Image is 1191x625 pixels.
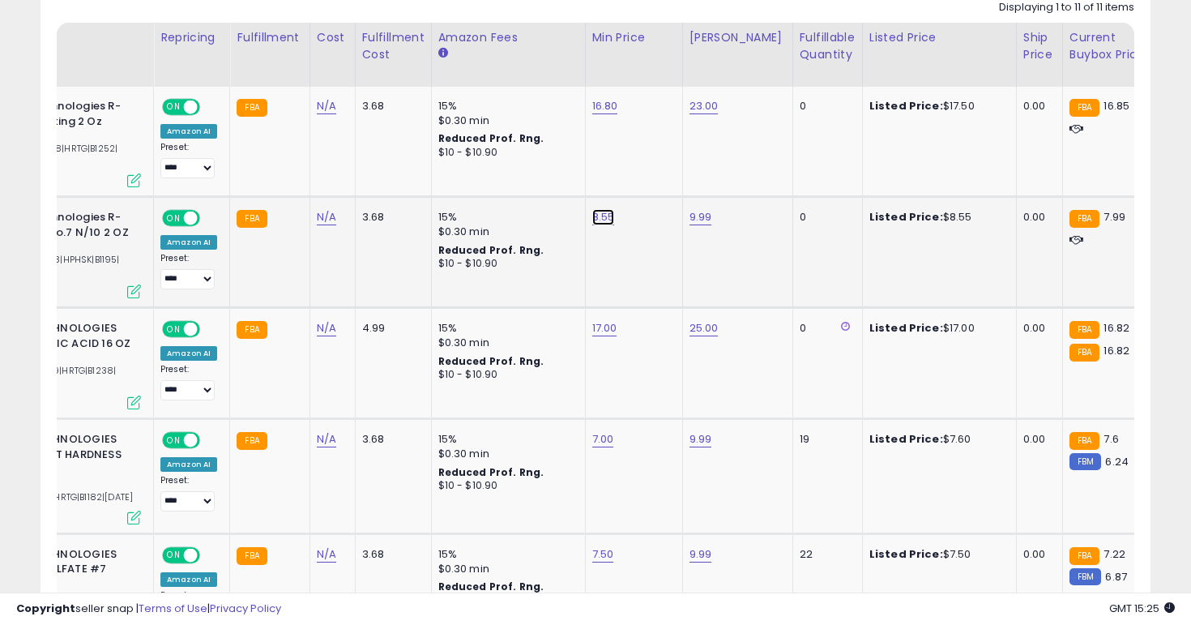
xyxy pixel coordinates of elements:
[438,99,573,113] div: 15%
[160,475,217,512] div: Preset:
[689,431,712,447] a: 9.99
[1103,431,1118,447] span: 7.6
[592,431,614,447] a: 7.00
[139,601,207,616] a: Terms of Use
[160,457,217,472] div: Amazon AI
[869,547,1004,562] div: $7.50
[438,547,573,562] div: 15%
[438,447,573,461] div: $0.30 min
[160,364,217,400] div: Preset:
[438,29,578,46] div: Amazon Fees
[438,131,544,145] b: Reduced Prof. Rng.
[800,432,850,447] div: 19
[438,562,573,576] div: $0.30 min
[237,432,267,450] small: FBA
[1069,453,1101,470] small: FBM
[1069,547,1099,565] small: FBA
[689,98,719,114] a: 23.00
[438,225,573,239] div: $0.30 min
[1103,546,1125,562] span: 7.22
[438,146,573,160] div: $10 - $10.90
[1069,321,1099,339] small: FBA
[438,354,544,368] b: Reduced Prof. Rng.
[16,601,75,616] strong: Copyright
[1023,29,1056,63] div: Ship Price
[869,546,943,562] b: Listed Price:
[362,29,425,63] div: Fulfillment Cost
[1023,321,1050,336] div: 0.00
[438,257,573,271] div: $10 - $10.90
[592,209,615,225] a: 8.55
[198,548,224,562] span: OFF
[1023,432,1050,447] div: 0.00
[869,320,943,336] b: Listed Price:
[1103,209,1125,225] span: 7.99
[1103,320,1129,336] span: 16.82
[1105,454,1129,469] span: 6.24
[689,546,712,563] a: 9.99
[160,142,217,178] div: Preset:
[198,101,224,114] span: OFF
[237,99,267,117] small: FBA
[362,210,419,225] div: 3.68
[362,432,419,447] div: 3.68
[362,547,419,562] div: 3.68
[800,210,850,225] div: 0
[164,434,184,447] span: ON
[1069,432,1099,450] small: FBA
[198,434,224,447] span: OFF
[1103,343,1129,358] span: 16.82
[438,336,573,350] div: $0.30 min
[869,98,943,113] b: Listed Price:
[160,253,217,289] div: Preset:
[317,431,336,447] a: N/A
[1069,210,1099,228] small: FBA
[869,29,1010,46] div: Listed Price
[198,212,224,225] span: OFF
[164,548,184,562] span: ON
[689,320,719,336] a: 25.00
[1069,344,1099,362] small: FBA
[689,29,786,46] div: [PERSON_NAME]
[237,321,267,339] small: FBA
[869,321,1004,336] div: $17.00
[800,547,850,562] div: 22
[869,210,1004,225] div: $8.55
[438,368,573,382] div: $10 - $10.90
[438,479,573,493] div: $10 - $10.90
[869,432,1004,447] div: $7.60
[1023,99,1050,113] div: 0.00
[160,124,217,139] div: Amazon AI
[317,98,336,114] a: N/A
[237,210,267,228] small: FBA
[438,243,544,257] b: Reduced Prof. Rng.
[438,432,573,447] div: 15%
[160,346,217,361] div: Amazon AI
[362,321,419,336] div: 4.99
[592,320,617,336] a: 17.00
[16,601,281,617] div: seller snap | |
[869,431,943,447] b: Listed Price:
[438,46,448,61] small: Amazon Fees.
[237,547,267,565] small: FBA
[160,235,217,250] div: Amazon AI
[1105,569,1127,584] span: 6.87
[1103,98,1129,113] span: 16.85
[1069,99,1099,117] small: FBA
[317,320,336,336] a: N/A
[164,101,184,114] span: ON
[317,29,348,46] div: Cost
[210,601,281,616] a: Privacy Policy
[592,546,614,563] a: 7.50
[438,210,573,225] div: 15%
[689,209,712,225] a: 9.99
[237,29,302,46] div: Fulfillment
[800,99,850,113] div: 0
[317,209,336,225] a: N/A
[438,465,544,479] b: Reduced Prof. Rng.
[160,29,223,46] div: Repricing
[1023,210,1050,225] div: 0.00
[869,99,1004,113] div: $17.50
[160,572,217,587] div: Amazon AI
[592,98,618,114] a: 16.80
